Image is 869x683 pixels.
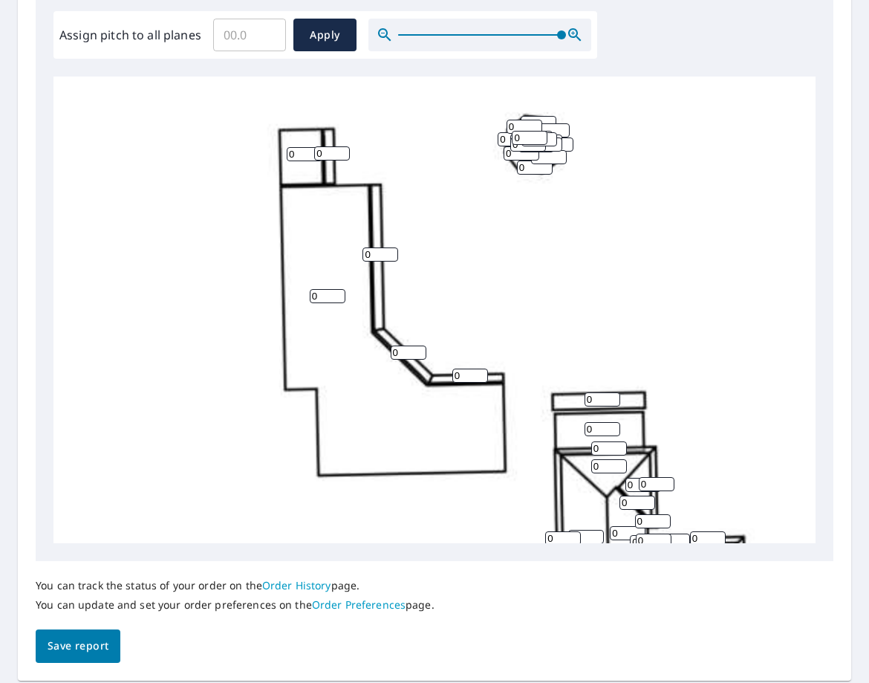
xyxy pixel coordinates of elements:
a: Order Preferences [312,598,406,612]
span: Apply [305,26,345,45]
a: Order History [262,578,331,592]
button: Apply [293,19,357,51]
p: You can track the status of your order on the page. [36,579,434,592]
p: You can update and set your order preferences on the page. [36,598,434,612]
input: 00.0 [213,14,286,56]
button: Save report [36,629,120,663]
label: Assign pitch to all planes [59,26,201,44]
span: Save report [48,637,108,656]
